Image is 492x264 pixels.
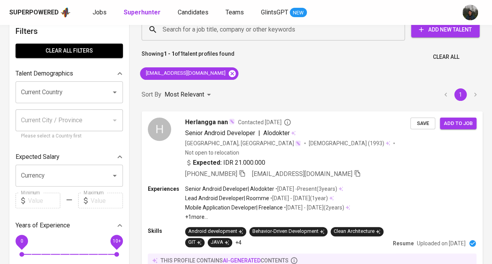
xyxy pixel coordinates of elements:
h6: Filters [16,25,123,37]
a: Candidates [178,8,210,18]
p: Not open to relocation [185,149,239,157]
button: Open [109,87,120,98]
span: AI-generated [223,257,261,264]
span: Clear All filters [22,46,117,56]
p: +1 more ... [185,213,350,221]
span: GlintsGPT [261,9,288,16]
input: Value [91,193,123,208]
div: Android development [188,228,243,235]
div: Clean Architecture [334,228,380,235]
img: magic_wand.svg [295,140,301,146]
div: Talent Demographics [16,66,123,81]
button: Add New Talent [411,22,480,37]
b: 1 [180,51,183,57]
a: Jobs [93,8,108,18]
span: Candidates [178,9,208,16]
span: [EMAIL_ADDRESS][DOMAIN_NAME] [140,70,230,77]
p: Resume [393,239,414,247]
p: Years of Experience [16,221,70,230]
input: Value [28,193,60,208]
img: magic_wand.svg [229,118,235,125]
div: Years of Experience [16,218,123,233]
span: 0 [20,238,23,244]
div: Expected Salary [16,149,123,165]
p: Experiences [148,185,185,193]
p: • [DATE] - Present ( 3 years ) [274,185,337,193]
button: Open [109,170,120,181]
b: Superhunter [124,9,161,16]
button: Clear All filters [16,44,123,58]
p: Skills [148,227,185,235]
span: [EMAIL_ADDRESS][DOMAIN_NAME] [252,170,352,178]
div: Superpowered [9,8,59,17]
span: NEW [290,9,307,17]
span: Save [414,119,431,128]
p: Lead Android Developer | Roomme [185,194,269,202]
button: page 1 [454,88,467,101]
div: [GEOGRAPHIC_DATA], [GEOGRAPHIC_DATA] [185,139,301,147]
div: [EMAIL_ADDRESS][DOMAIN_NAME] [140,67,238,80]
p: • [DATE] - [DATE] ( 2 years ) [283,204,344,211]
button: Clear All [430,50,462,64]
span: Contacted [DATE] [238,118,291,126]
p: • [DATE] - [DATE] ( 1 year ) [269,194,328,202]
p: Uploaded on [DATE] [417,239,466,247]
span: Herlangga nan [185,118,228,127]
div: JAVA [211,239,229,246]
p: Most Relevant [165,90,204,99]
div: H [148,118,171,141]
div: GIT [188,239,201,246]
img: app logo [60,7,71,18]
svg: By Batam recruiter [284,118,291,126]
nav: pagination navigation [438,88,483,101]
a: Superhunter [124,8,162,18]
a: Teams [226,8,245,18]
p: Please select a Country first [21,132,117,140]
b: Expected: [193,158,222,167]
div: Most Relevant [165,88,214,102]
a: Superpoweredapp logo [9,7,71,18]
p: Sort By [142,90,161,99]
span: Add to job [444,119,473,128]
div: (1993) [309,139,390,147]
p: +4 [235,239,242,246]
button: Save [410,118,435,130]
span: Alodokter [263,129,290,137]
span: 10+ [112,238,121,244]
span: | [258,128,260,138]
button: Add to job [440,118,476,130]
span: Add New Talent [417,25,473,35]
p: Showing of talent profiles found [142,50,235,64]
span: [PHONE_NUMBER] [185,170,237,178]
div: IDR 21.000.000 [185,158,265,167]
span: [DEMOGRAPHIC_DATA] [309,139,368,147]
b: 1 - 1 [164,51,175,57]
span: Teams [226,9,244,16]
span: Clear All [433,52,459,62]
span: Senior Android Developer [185,129,255,137]
span: Jobs [93,9,107,16]
p: Senior Android Developer | Alodokter [185,185,274,193]
a: GlintsGPT NEW [261,8,307,18]
div: Behavior-Driven Development [252,228,324,235]
p: Talent Demographics [16,69,73,78]
p: Mobile Application Developer | Freelance [185,204,283,211]
img: glenn@glints.com [462,5,478,20]
p: Expected Salary [16,152,60,162]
